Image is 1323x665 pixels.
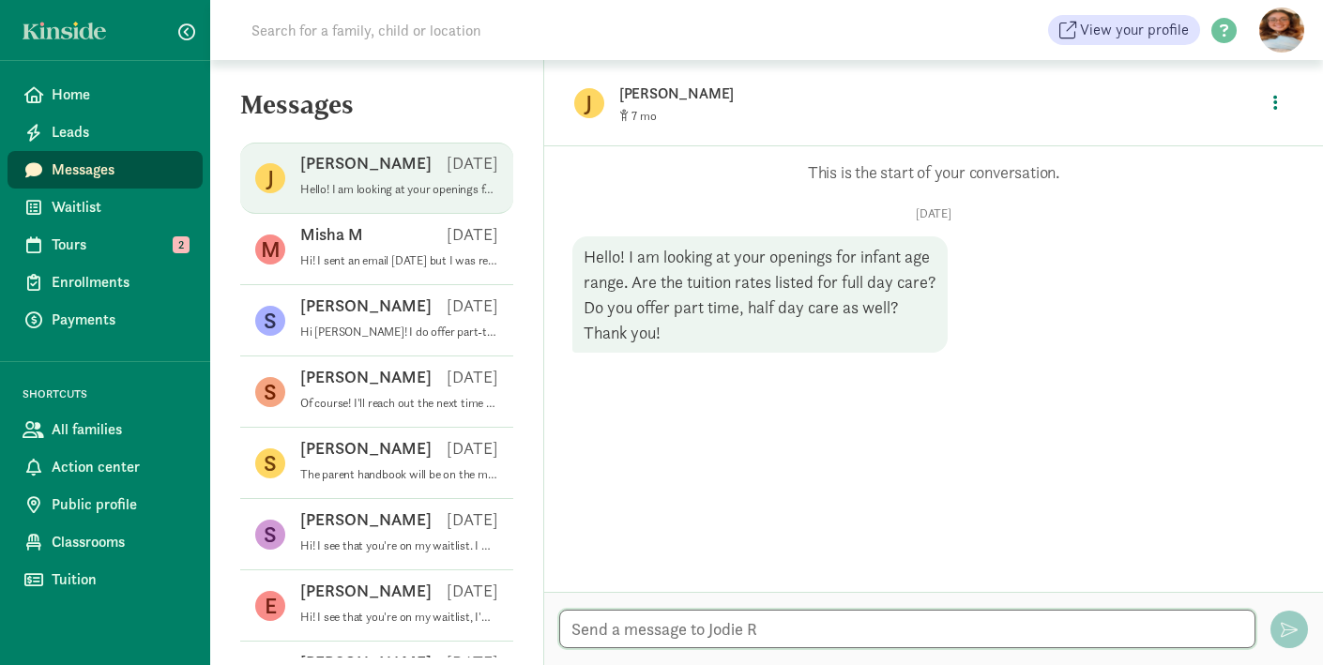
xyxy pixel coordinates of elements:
span: Tours [52,234,188,256]
span: Payments [52,309,188,331]
span: Tuition [52,568,188,591]
span: 2 [173,236,190,253]
span: Home [52,83,188,106]
span: View your profile [1080,19,1189,41]
p: [PERSON_NAME] [619,81,1210,107]
p: Hi! I see that you're on my waitlist. I wanted to reach out and see if you still need child care?... [300,538,498,553]
span: Waitlist [52,196,188,219]
p: Of course! I'll reach out the next time a spot opens up again. Have a great weekend! [300,396,498,411]
a: All families [8,411,203,448]
input: Search for a family, child or location [240,11,767,49]
p: [DATE] [447,152,498,174]
a: Waitlist [8,189,203,226]
p: Hello! I am looking at your openings for infant age range. Are the tuition rates listed for full ... [300,182,498,197]
h5: Messages [210,90,543,135]
p: [PERSON_NAME] [300,295,432,317]
p: [PERSON_NAME] [300,508,432,531]
p: [PERSON_NAME] [300,437,432,460]
a: Tours 2 [8,226,203,264]
p: [PERSON_NAME] [300,580,432,602]
a: Tuition [8,561,203,598]
p: [DATE] [447,508,498,531]
span: 7 [631,108,657,124]
span: Public profile [52,493,188,516]
figure: S [255,306,285,336]
figure: S [255,448,285,478]
span: All families [52,418,188,441]
p: [DATE] [447,366,498,388]
p: This is the start of your conversation. [572,161,1295,184]
a: View your profile [1048,15,1200,45]
span: Classrooms [52,531,188,553]
figure: E [255,591,285,621]
a: Public profile [8,486,203,523]
p: Hi! I see that you're on my waitlist, I'm just checking in to see if you still need child care? T... [300,610,498,625]
a: Leads [8,113,203,151]
p: The parent handbook will be on the main website on here for Lil' Daydreamers, there is also other... [300,467,498,482]
span: Leads [52,121,188,144]
figure: M [255,234,285,264]
span: Enrollments [52,271,188,294]
a: Messages [8,151,203,189]
p: Misha M [300,223,363,246]
a: Classrooms [8,523,203,561]
p: [DATE] [572,206,1295,221]
p: [DATE] [447,295,498,317]
p: [PERSON_NAME] [300,152,432,174]
a: Payments [8,301,203,339]
p: [PERSON_NAME] [300,366,432,388]
span: Messages [52,159,188,181]
p: Hi [PERSON_NAME]! I do offer part-time spots but unfortunately the two spots I had open have been... [300,325,498,340]
p: Hi! I sent an email [DATE] but I was reaching out to see if we could reschedule our tour? I also ... [300,253,498,268]
p: [DATE] [447,437,498,460]
a: Action center [8,448,203,486]
figure: S [255,377,285,407]
a: Home [8,76,203,113]
p: [DATE] [447,580,498,602]
a: Enrollments [8,264,203,301]
p: [DATE] [447,223,498,246]
figure: J [574,88,604,118]
span: Action center [52,456,188,478]
figure: S [255,520,285,550]
figure: J [255,163,285,193]
div: Hello! I am looking at your openings for infant age range. Are the tuition rates listed for full ... [572,236,948,353]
